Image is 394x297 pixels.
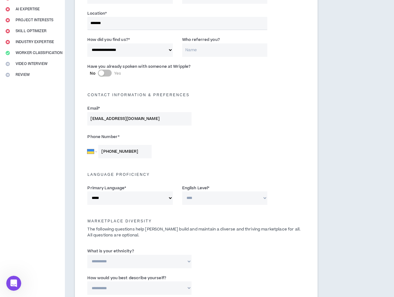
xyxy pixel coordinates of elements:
[87,183,126,193] label: Primary Language
[83,219,310,223] h5: Marketplace Diversity
[87,112,192,126] input: Enter Email
[6,276,21,291] iframe: Intercom live chat
[87,246,134,256] label: What is your ethnicity?
[114,71,121,76] span: Yes
[98,70,112,77] button: NoYes
[87,8,107,18] label: Location
[182,43,267,57] input: Name
[182,35,220,45] label: Who referred you?
[182,183,210,193] label: English Level
[87,62,191,72] label: Have you already spoken with someone at Wripple?
[83,172,310,177] h5: Language Proficiency
[83,226,310,238] p: The following questions help [PERSON_NAME] build and maintain a diverse and thriving marketplace ...
[87,35,130,45] label: How did you find us?
[83,93,310,97] h5: Contact Information & preferences
[87,273,166,283] label: How would you best describe yourself?
[90,71,95,76] span: No
[87,103,100,113] label: Email
[87,132,192,142] label: Phone Number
